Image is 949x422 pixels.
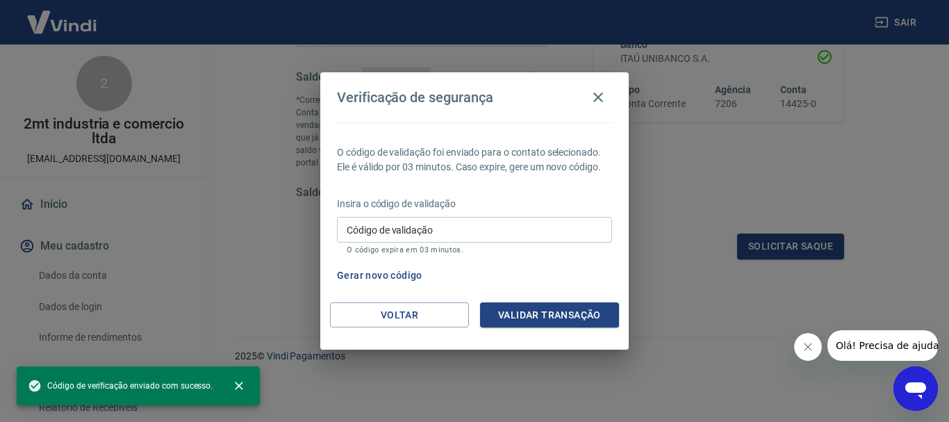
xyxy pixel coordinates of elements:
[8,10,117,21] span: Olá! Precisa de ajuda?
[337,89,493,106] h4: Verificação de segurança
[331,263,428,289] button: Gerar novo código
[347,245,602,254] p: O código expira em 03 minutos.
[480,302,619,328] button: Validar transação
[827,330,938,361] iframe: Mensagem da empresa
[337,197,612,211] p: Insira o código de validação
[893,366,938,411] iframe: Botão para abrir a janela de mensagens
[330,302,469,328] button: Voltar
[28,379,213,393] span: Código de verificação enviado com sucesso.
[794,333,822,361] iframe: Fechar mensagem
[337,145,612,175] p: O código de validação foi enviado para o contato selecionado. Ele é válido por 03 minutos. Caso e...
[224,371,254,401] button: close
